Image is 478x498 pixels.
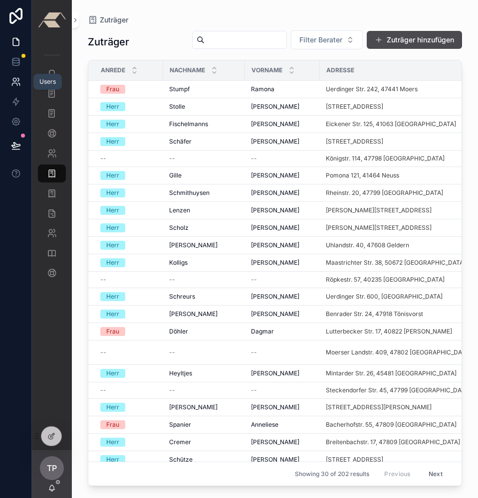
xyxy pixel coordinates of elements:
a: Herr [100,102,157,111]
a: Schütze [169,456,239,464]
span: Bacherhofstr. 55, 47809 [GEOGRAPHIC_DATA] [326,421,457,429]
span: [PERSON_NAME][STREET_ADDRESS] [326,206,432,214]
div: scrollable content [32,40,72,295]
span: [PERSON_NAME] [251,120,299,128]
span: Stumpf [169,85,190,93]
a: [PERSON_NAME] [251,120,314,128]
span: [PERSON_NAME] [169,403,218,411]
a: Cremer [169,438,239,446]
a: Herr [100,258,157,267]
a: Stolle [169,103,239,111]
span: Pomona 121, 41464 Neuss [326,171,399,179]
span: [PERSON_NAME] [251,224,299,232]
div: Herr [106,120,119,129]
a: [PERSON_NAME] [251,259,314,267]
span: Filter Berater [299,35,342,45]
span: Schütze [169,456,193,464]
a: Uerdinger Str. 242, 47441 Moers [326,85,418,93]
span: Vorname [251,66,282,74]
a: -- [169,386,239,394]
span: [PERSON_NAME] [251,293,299,301]
span: Schreurs [169,293,195,301]
a: Ramona [251,85,314,93]
a: [STREET_ADDRESS] [326,456,383,464]
a: Herr [100,241,157,250]
div: Herr [106,241,119,250]
a: Uerdinger Str. 600, [GEOGRAPHIC_DATA] [326,293,443,301]
a: Herr [100,120,157,129]
a: [PERSON_NAME][STREET_ADDRESS] [326,224,432,232]
a: Dagmar [251,328,314,335]
a: [PERSON_NAME] [251,224,314,232]
a: Zuträger hinzufügen [367,31,462,49]
span: Stolle [169,103,185,111]
span: [PERSON_NAME] [251,259,299,267]
span: [PERSON_NAME] [169,310,218,318]
a: Moerser Landstr. 409, 47802 [GEOGRAPHIC_DATA] [326,348,471,356]
span: [PERSON_NAME] [251,310,299,318]
a: [PERSON_NAME] [251,103,314,111]
span: -- [169,155,175,163]
span: Benrader Str. 24, 47918 Tönisvorst [326,310,423,318]
a: [PERSON_NAME] [251,438,314,446]
span: [PERSON_NAME] [251,206,299,214]
a: Herr [100,310,157,319]
a: Schreurs [169,293,239,301]
span: Döhler [169,328,188,335]
a: -- [100,386,157,394]
a: Lutterbecker Str. 17, 40822 [PERSON_NAME] [326,328,452,335]
span: Schmithuysen [169,189,210,197]
a: Breitenbachstr. 17, 47809 [GEOGRAPHIC_DATA] [326,438,460,446]
h1: Zuträger [88,35,129,49]
a: Fischelmanns [169,120,239,128]
a: [STREET_ADDRESS][PERSON_NAME] [326,403,432,411]
a: Herr [100,403,157,412]
a: Rheinstr. 20, 47799 [GEOGRAPHIC_DATA] [326,189,443,197]
span: Scholz [169,224,189,232]
img: App logo [38,12,66,27]
a: [STREET_ADDRESS] [326,138,383,146]
a: Mintarder Str. 26, 45481 [GEOGRAPHIC_DATA] [326,369,457,377]
a: [PERSON_NAME] [251,138,314,146]
a: Uhlandstr. 40, 47608 Geldern [326,241,409,249]
div: Herr [106,292,119,301]
a: Maastrichter Str. 38, 50672 [GEOGRAPHIC_DATA] [326,259,466,267]
a: -- [100,276,157,284]
span: Spanier [169,421,191,429]
span: [PERSON_NAME] [251,171,299,179]
a: Königstr. 114, 47798 [GEOGRAPHIC_DATA] [326,155,445,163]
a: [PERSON_NAME] [169,241,239,249]
div: Herr [106,310,119,319]
a: Herr [100,171,157,180]
span: -- [251,276,257,284]
div: Herr [106,455,119,464]
a: Spanier [169,421,239,429]
div: Herr [106,258,119,267]
span: Gille [169,171,182,179]
span: Showing 30 of 202 results [295,470,369,478]
a: Eickener Str. 125, 41063 [GEOGRAPHIC_DATA] [326,120,456,128]
span: -- [169,386,175,394]
span: -- [251,348,257,356]
span: Dagmar [251,328,274,335]
a: [PERSON_NAME] [251,403,314,411]
div: Herr [106,188,119,197]
span: Cremer [169,438,191,446]
a: Herr [100,455,157,464]
a: Anneliese [251,421,314,429]
a: [STREET_ADDRESS] [326,103,383,111]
